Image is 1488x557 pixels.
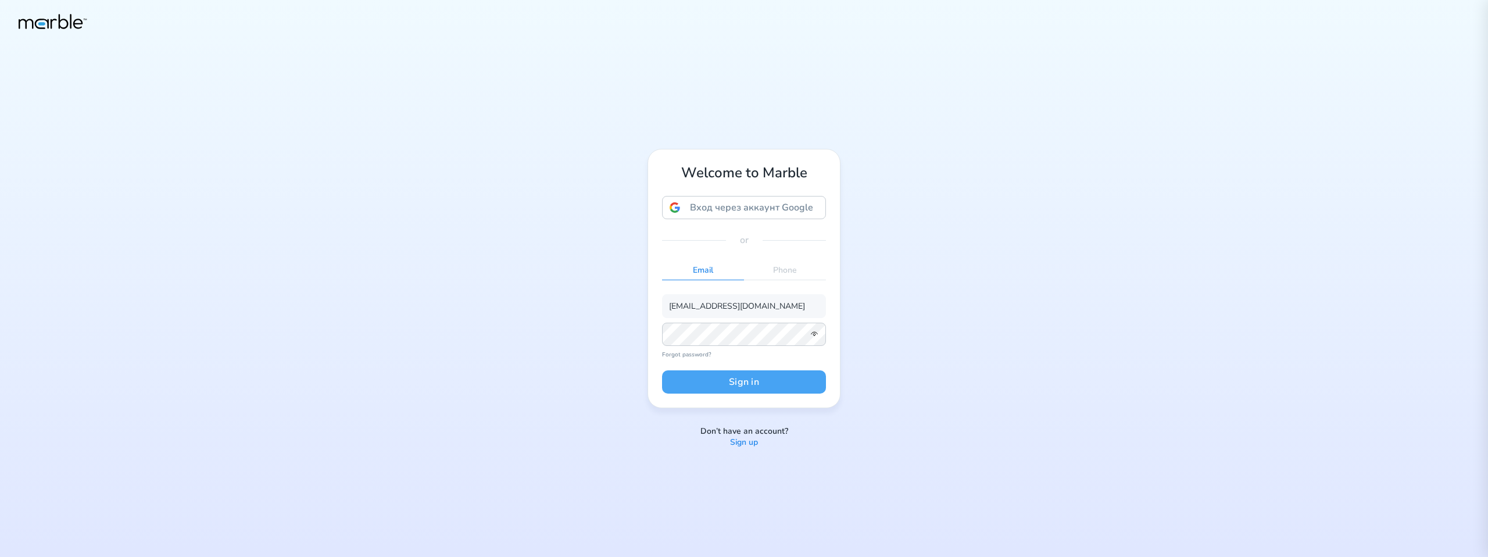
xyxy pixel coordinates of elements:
p: or [740,233,749,247]
p: Email [662,261,744,280]
a: Forgot password? [662,351,826,359]
span: Вход через аккаунт Google [685,201,818,214]
div: Вход через аккаунт Google [662,196,826,219]
button: Sign in [662,370,826,394]
input: Account email [662,294,826,317]
h1: Welcome to Marble [662,163,826,182]
a: Sign up [730,437,758,448]
p: Phone [744,261,826,280]
p: Don’t have an account? [700,426,788,437]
